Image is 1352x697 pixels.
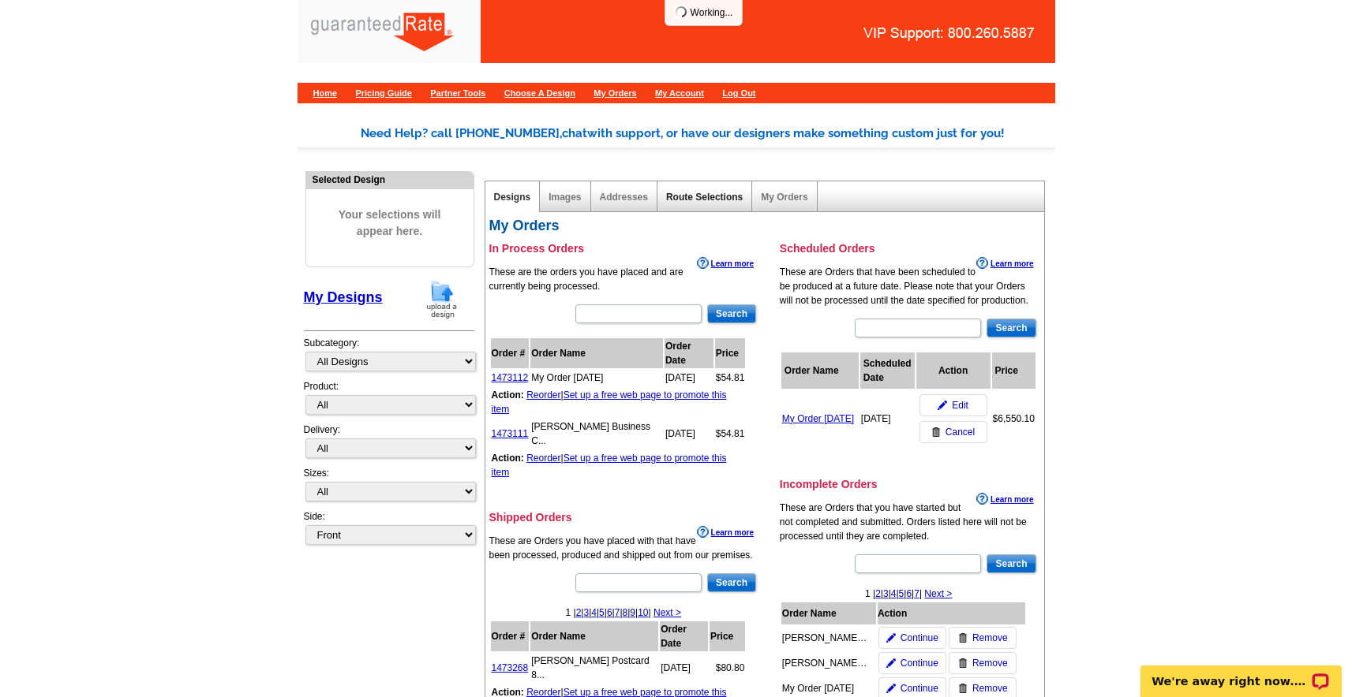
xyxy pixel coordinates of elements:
td: My Order [DATE] [530,370,663,386]
a: 3 [583,607,589,618]
a: Log Out [722,88,755,98]
a: 7 [615,607,620,618]
a: Reorder [526,453,560,464]
th: Order # [491,338,530,368]
input: Search [987,319,1036,337]
th: Order Date [660,621,708,651]
p: These are Orders you have placed with that have been processed, produced and shipped out from our... [489,534,758,562]
td: $54.81 [715,419,746,449]
b: Action: [492,389,524,401]
span: Remove [972,631,1008,645]
a: 9 [630,607,635,618]
th: Price [715,338,746,368]
a: 3 [883,588,889,599]
td: [DATE] [665,419,713,449]
img: upload-design [421,279,463,319]
th: Action [916,352,991,389]
a: Pricing Guide [355,88,412,98]
a: My Designs [304,289,383,305]
b: Action: [492,453,524,464]
span: Your selections will appear here. [318,191,462,255]
div: [PERSON_NAME] [DATE] [782,631,869,645]
img: trashcan-icon.gif [958,658,968,668]
span: Edit [952,398,968,412]
input: Search [707,573,756,592]
a: Designs [494,192,531,203]
img: pencil-icon.gif [886,633,896,643]
a: Addresses [600,192,648,203]
p: These are Orders that you have started but not completed and submitted. Orders listed here will n... [780,501,1038,543]
a: 7 [914,588,919,599]
div: [PERSON_NAME] [DATE] [782,656,869,670]
a: 5 [599,607,605,618]
img: trashcan-icon.gif [931,427,941,437]
td: $54.81 [715,370,746,386]
a: Edit [919,394,987,416]
span: chat [562,126,587,140]
p: These are Orders that have been scheduled to be produced at a future date. Please note that your ... [780,265,1038,307]
img: pencil-icon.gif [886,658,896,668]
a: 4 [891,588,897,599]
td: [DATE] [660,653,708,683]
th: Scheduled Date [860,352,915,389]
div: Subcategory: [304,336,474,379]
td: | [491,450,746,480]
div: Product: [304,379,474,423]
td: $80.80 [710,653,745,683]
h3: Scheduled Orders [780,241,1038,255]
a: Learn more [976,257,1033,270]
a: 1473268 [492,662,529,673]
img: pencil-icon.gif [886,684,896,693]
h3: In Process Orders [489,241,758,255]
a: Home [313,88,338,98]
span: Elly Stromback Postcard 8.14.25 [531,655,649,680]
div: Side: [304,509,474,546]
a: 2 [576,607,582,618]
a: 6 [607,607,612,618]
td: $6,550.10 [992,390,1036,447]
a: 4 [591,607,597,618]
th: Order Name [781,602,876,624]
input: Search [987,554,1036,573]
h2: My Orders [489,218,1038,235]
a: Partner Tools [430,88,485,98]
a: Reorder [526,389,560,401]
a: 6 [906,588,912,599]
td: [DATE] [665,370,713,386]
p: These are the orders you have placed and are currently being processed. [489,265,758,293]
a: 8 [623,607,628,618]
span: Continue [901,631,938,645]
div: Delivery: [304,423,474,466]
a: My Account [655,88,704,98]
a: 1473112 [492,372,529,383]
span: Continue [901,681,938,695]
a: 10 [638,607,648,618]
img: loading... [675,6,687,18]
th: Order Name [530,338,663,368]
a: 2 [875,588,881,599]
th: Action [878,602,1026,624]
img: trashcan-icon.gif [958,684,968,693]
th: Order Name [530,621,658,651]
div: My Order [DATE] [782,681,869,695]
a: 5 [899,588,904,599]
td: | [491,387,746,417]
th: Order Name [781,352,859,389]
a: My Order [DATE] [782,413,854,424]
a: Continue [878,627,946,649]
td: [DATE] [860,390,915,447]
div: Need Help? call [PHONE_NUMBER], with support, or have our designers make something custom just fo... [361,125,1055,143]
th: Price [992,352,1036,389]
th: Order # [491,621,530,651]
h3: Shipped Orders [489,510,758,524]
span: Cancel [946,425,975,439]
div: Sizes: [304,466,474,509]
a: Next > [654,607,681,618]
th: Order Date [665,338,713,368]
a: Images [549,192,581,203]
div: Selected Design [306,172,474,187]
a: Continue [878,652,946,674]
input: Search [707,304,756,323]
